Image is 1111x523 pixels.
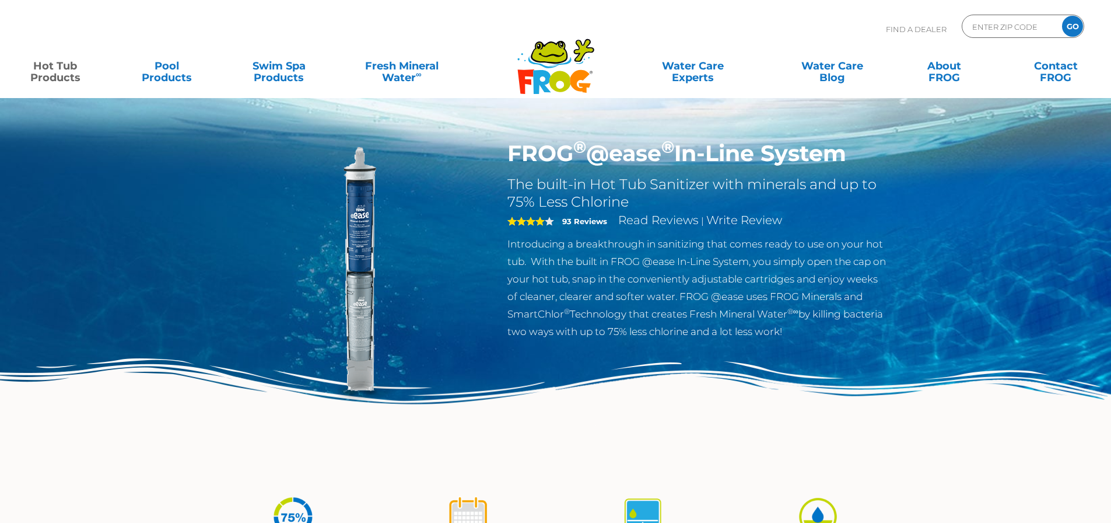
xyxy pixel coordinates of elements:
[787,307,798,316] sup: ®∞
[416,69,422,79] sup: ∞
[347,54,456,78] a: Fresh MineralWater∞
[706,213,782,227] a: Write Review
[236,54,323,78] a: Swim SpaProducts
[661,137,674,157] sup: ®
[701,215,704,226] span: |
[507,176,888,211] h2: The built-in Hot Tub Sanitizer with minerals and up to 75% Less Chlorine
[507,217,545,226] span: 4
[573,137,586,157] sup: ®
[511,23,601,95] img: Frog Products Logo
[564,307,570,316] sup: ®
[562,217,607,226] strong: 93 Reviews
[900,54,987,78] a: AboutFROG
[788,54,875,78] a: Water CareBlog
[1062,16,1083,37] input: GO
[124,54,211,78] a: PoolProducts
[507,140,888,167] h1: FROG @ease In-Line System
[223,140,490,407] img: inline-system.png
[1012,54,1099,78] a: ContactFROG
[507,235,888,340] p: Introducing a breakthrough in sanitizing that comes ready to use on your hot tub. With the built ...
[12,54,99,78] a: Hot TubProducts
[886,15,947,44] p: Find A Dealer
[618,213,699,227] a: Read Reviews
[622,54,763,78] a: Water CareExperts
